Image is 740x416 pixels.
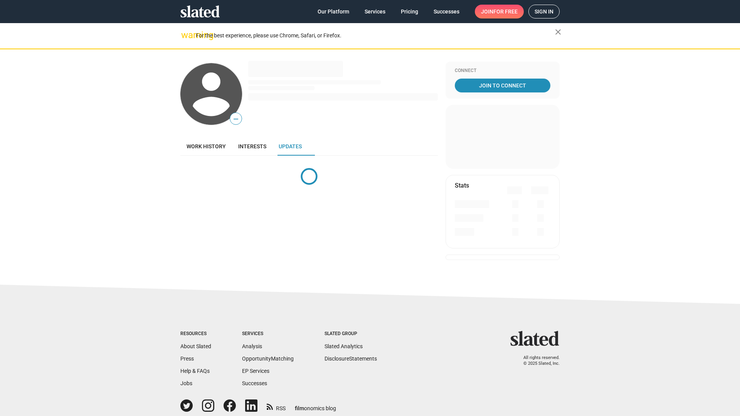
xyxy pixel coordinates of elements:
a: Slated Analytics [325,343,363,349]
a: Help & FAQs [180,368,210,374]
a: Updates [272,137,308,156]
p: All rights reserved. © 2025 Slated, Inc. [515,355,560,366]
a: Successes [427,5,466,18]
a: Services [358,5,392,18]
span: Sign in [535,5,553,18]
span: Our Platform [318,5,349,18]
span: Work history [187,143,226,149]
div: Connect [455,68,550,74]
span: Join [481,5,518,18]
a: Successes [242,380,267,386]
a: Press [180,356,194,362]
a: filmonomics blog [295,399,336,412]
span: for free [493,5,518,18]
a: Jobs [180,380,192,386]
a: EP Services [242,368,269,374]
span: Join To Connect [456,79,549,92]
a: Join To Connect [455,79,550,92]
a: Pricing [395,5,424,18]
a: OpportunityMatching [242,356,294,362]
span: Interests [238,143,266,149]
span: Updates [279,143,302,149]
span: Services [365,5,385,18]
div: Resources [180,331,211,337]
mat-icon: close [553,27,563,37]
div: Slated Group [325,331,377,337]
a: About Slated [180,343,211,349]
a: Work history [180,137,232,156]
span: — [230,114,242,124]
span: film [295,405,304,411]
span: Pricing [401,5,418,18]
div: Services [242,331,294,337]
a: Joinfor free [475,5,524,18]
mat-icon: warning [181,30,190,40]
mat-card-title: Stats [455,181,469,190]
a: Analysis [242,343,262,349]
a: Our Platform [311,5,355,18]
a: RSS [267,400,286,412]
a: Interests [232,137,272,156]
a: DisclosureStatements [325,356,377,362]
div: For the best experience, please use Chrome, Safari, or Firefox. [196,30,555,41]
span: Successes [434,5,459,18]
a: Sign in [528,5,560,18]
